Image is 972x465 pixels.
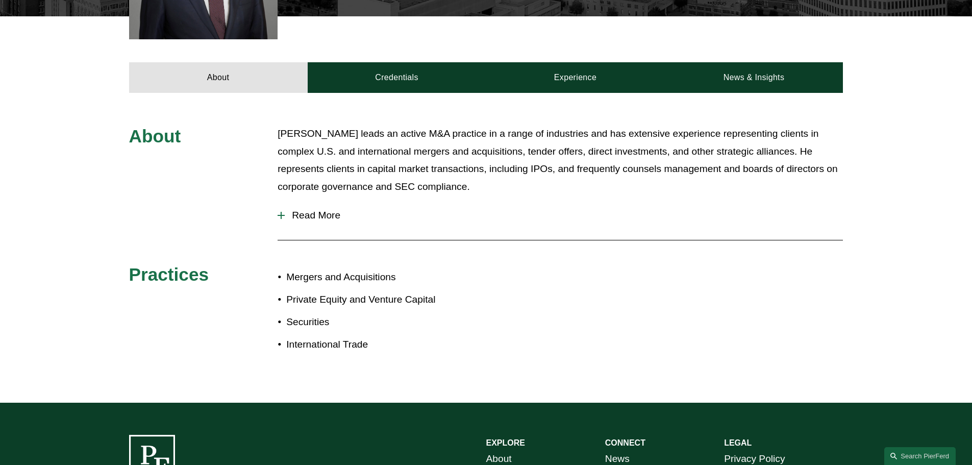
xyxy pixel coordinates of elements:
span: Practices [129,264,209,284]
a: Experience [486,62,665,93]
a: News & Insights [664,62,843,93]
span: About [129,126,181,146]
p: Private Equity and Venture Capital [286,291,486,309]
strong: LEGAL [724,438,752,447]
strong: EXPLORE [486,438,525,447]
p: [PERSON_NAME] leads an active M&A practice in a range of industries and has extensive experience ... [278,125,843,195]
p: Securities [286,313,486,331]
a: Search this site [884,447,956,465]
strong: CONNECT [605,438,645,447]
button: Read More [278,202,843,229]
a: About [129,62,308,93]
span: Read More [285,210,843,221]
p: International Trade [286,336,486,354]
a: Credentials [308,62,486,93]
p: Mergers and Acquisitions [286,268,486,286]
